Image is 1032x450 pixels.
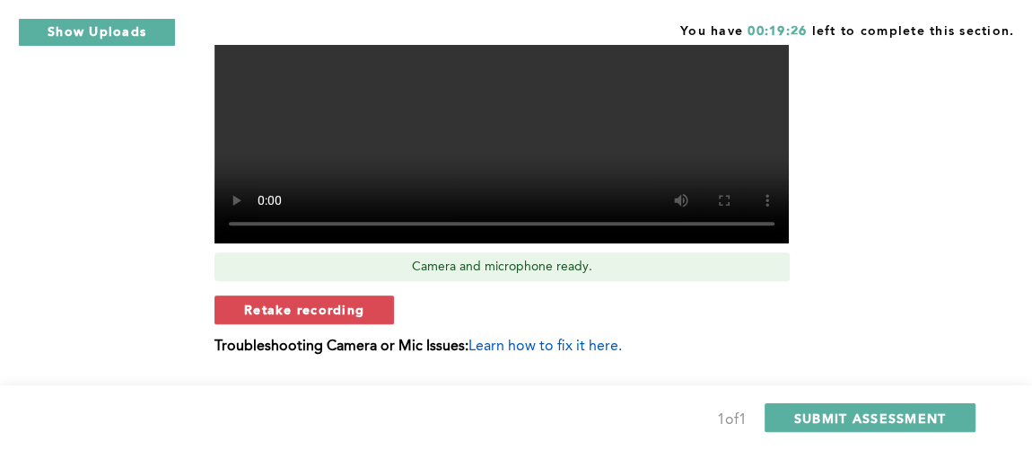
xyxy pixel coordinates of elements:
span: You have left to complete this section. [680,18,1014,40]
div: Camera and microphone ready. [214,252,790,281]
span: Retake recording [244,301,364,318]
button: Retake recording [214,296,394,324]
span: SUBMIT ASSESSMENT [794,410,946,427]
span: 00:19:26 [748,25,807,38]
div: 1 of 1 [717,408,747,433]
span: Learn how to fix it here. [468,340,622,354]
button: SUBMIT ASSESSMENT [765,403,975,432]
button: Show Uploads [18,18,176,47]
b: Troubleshooting Camera or Mic Issues: [214,340,468,354]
